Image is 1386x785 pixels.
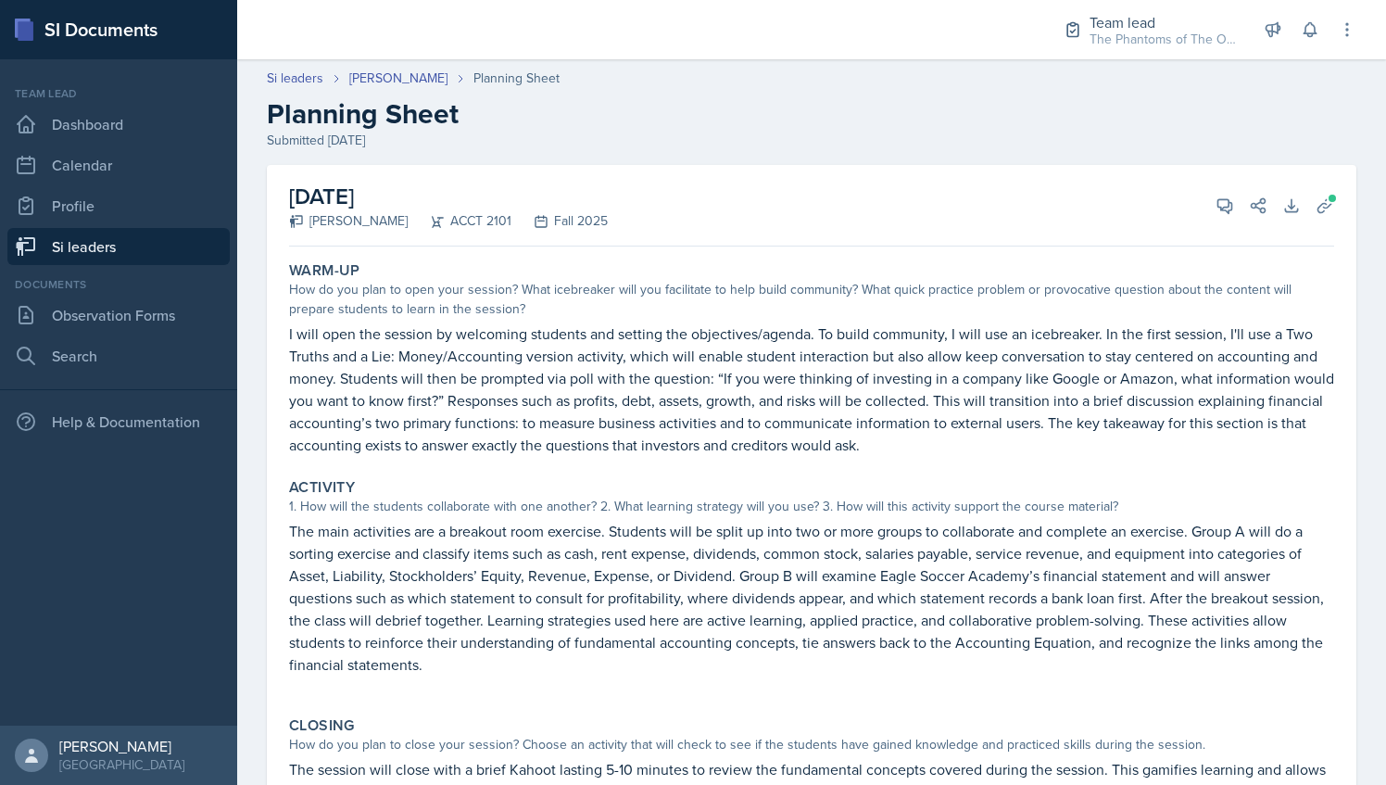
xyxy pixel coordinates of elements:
a: Profile [7,187,230,224]
div: Fall 2025 [511,211,608,231]
div: Submitted [DATE] [267,131,1356,150]
div: 1. How will the students collaborate with one another? 2. What learning strategy will you use? 3.... [289,497,1334,516]
div: How do you plan to open your session? What icebreaker will you facilitate to help build community... [289,280,1334,319]
div: [GEOGRAPHIC_DATA] [59,755,184,774]
div: Planning Sheet [473,69,560,88]
div: [PERSON_NAME] [59,737,184,755]
div: Documents [7,276,230,293]
h2: [DATE] [289,180,608,213]
label: Closing [289,716,355,735]
p: I will open the session by welcoming students and setting the objectives/agenda. To build communi... [289,323,1334,456]
div: How do you plan to close your session? Choose an activity that will check to see if the students ... [289,735,1334,754]
div: Team lead [7,85,230,102]
a: Dashboard [7,106,230,143]
h2: Planning Sheet [267,97,1356,131]
a: Observation Forms [7,297,230,334]
div: Help & Documentation [7,403,230,440]
p: The main activities are a breakout room exercise. Students will be split up into two or more grou... [289,520,1334,676]
a: Si leaders [267,69,323,88]
a: Search [7,337,230,374]
div: Team lead [1090,11,1238,33]
div: ACCT 2101 [408,211,511,231]
a: [PERSON_NAME] [349,69,447,88]
div: [PERSON_NAME] [289,211,408,231]
a: Calendar [7,146,230,184]
div: The Phantoms of The Opera / Fall 2025 [1090,30,1238,49]
label: Warm-Up [289,261,360,280]
label: Activity [289,478,355,497]
a: Si leaders [7,228,230,265]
